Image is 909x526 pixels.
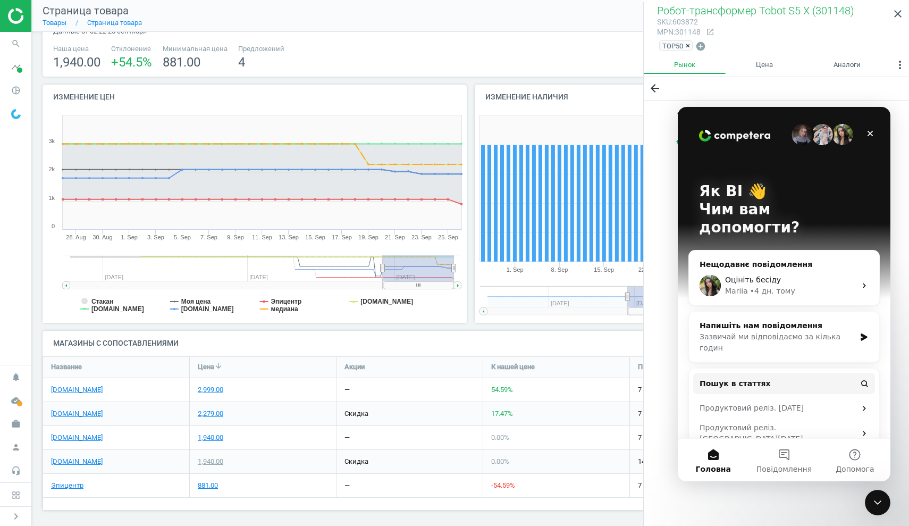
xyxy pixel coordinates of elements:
[686,41,692,51] button: ×
[638,457,768,466] span: 14 часов назад
[238,44,284,54] span: Предложений
[214,362,223,370] i: arrow_downward
[344,410,368,418] span: скидка
[198,362,214,372] span: Цена
[360,298,413,305] tspan: [DOMAIN_NAME]
[51,362,82,372] span: Название
[475,85,683,110] h4: Изменение наличия
[332,234,352,240] tspan: 17. Sep
[163,44,228,54] span: Минимальная цена
[51,385,103,395] a: [DOMAIN_NAME]
[227,234,244,240] tspan: 9. Sep
[43,19,66,27] a: Товары
[43,85,467,110] h4: Изменение цен
[551,266,568,273] tspan: 8. Sep
[677,108,705,118] span: -16.095 %
[657,18,671,26] span: sku
[344,433,350,442] div: —
[11,109,21,119] img: wGWNvw8QSZomAAAAABJRU5ErkJggg==
[411,234,432,240] tspan: 23. Sep
[344,362,365,372] span: Акции
[181,305,234,313] tspan: [DOMAIN_NAME]
[649,82,661,95] i: arrow_back
[3,510,29,523] button: chevron_right
[638,362,672,372] span: Посл. скан
[638,481,768,490] span: 7 часов назад
[111,55,152,70] span: +54.5 %
[53,55,100,70] span: 1,940.00
[10,510,22,523] i: chevron_right
[271,298,302,305] tspan: Эпицентр
[198,457,223,466] div: 1,940.00
[385,234,405,240] tspan: 21. Sep
[594,266,614,273] tspan: 15. Sep
[344,385,350,395] div: —
[491,410,513,418] span: 17.47 %
[506,266,523,273] tspan: 1. Sep
[147,234,164,240] tspan: 3. Sep
[491,481,515,489] span: -54.59 %
[6,390,26,411] i: cloud_done
[6,414,26,434] i: work
[891,56,909,77] button: more_vert
[198,433,223,442] div: 1,940.00
[238,55,245,70] span: 4
[6,461,26,481] i: headset_mic
[438,234,458,240] tspan: 25. Sep
[644,56,726,74] a: Рынок
[48,195,55,201] text: 1k
[803,56,891,74] a: Аналоги
[344,481,350,490] div: —
[91,305,144,313] tspan: [DOMAIN_NAME]
[8,8,83,24] img: ajHJNr6hYgQAAAAASUVORK5CYII=
[644,77,666,100] button: arrow_back
[491,386,513,394] span: 54.59 %
[491,362,535,372] span: К нашей цене
[43,331,898,356] h4: Магазины с сопоставлениями
[6,437,26,457] i: person
[701,28,714,37] a: open_in_new
[894,59,906,71] i: more_vert
[198,409,223,419] div: 2,279.00
[662,41,683,51] span: TOP50
[53,44,100,54] span: Наша цена
[200,234,217,240] tspan: 7. Sep
[491,457,509,465] span: 0.00 %
[52,223,55,229] text: 0
[678,107,890,481] iframe: Intercom live chat
[657,4,854,17] span: Робот-трансформер Tobot S5 X​ (301148)
[53,27,147,35] span: Данные от 02:22 26 сентября
[638,409,768,419] span: 7 часов назад
[891,7,904,20] i: close
[491,433,509,441] span: 0.00 %
[48,166,55,172] text: 2k
[92,234,112,240] tspan: 30. Aug
[708,105,723,121] i: arrow_drop_down
[279,234,299,240] tspan: 13. Sep
[638,433,768,442] span: 7 часов назад
[271,305,298,313] tspan: медиана
[344,457,368,465] span: скидка
[6,80,26,101] i: pie_chart_outlined
[726,56,803,74] a: Цена
[695,40,706,53] button: add_circle
[66,234,86,240] tspan: 28. Aug
[695,41,706,52] i: add_circle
